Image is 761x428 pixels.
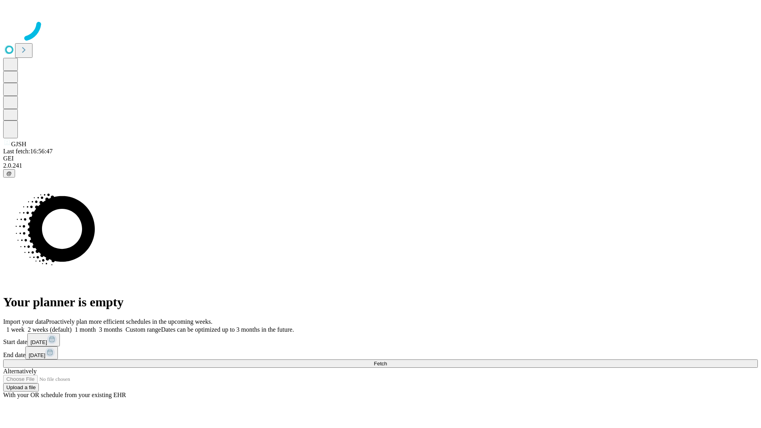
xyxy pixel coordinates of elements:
[3,295,758,310] h1: Your planner is empty
[3,392,126,398] span: With your OR schedule from your existing EHR
[3,169,15,178] button: @
[46,318,212,325] span: Proactively plan more efficient schedules in the upcoming weeks.
[3,148,53,155] span: Last fetch: 16:56:47
[25,346,58,359] button: [DATE]
[126,326,161,333] span: Custom range
[99,326,122,333] span: 3 months
[6,170,12,176] span: @
[374,361,387,367] span: Fetch
[6,326,25,333] span: 1 week
[27,333,60,346] button: [DATE]
[3,346,758,359] div: End date
[3,368,36,374] span: Alternatively
[31,339,47,345] span: [DATE]
[3,162,758,169] div: 2.0.241
[11,141,26,147] span: GJSH
[3,333,758,346] div: Start date
[3,318,46,325] span: Import your data
[161,326,294,333] span: Dates can be optimized up to 3 months in the future.
[3,383,39,392] button: Upload a file
[3,359,758,368] button: Fetch
[29,352,45,358] span: [DATE]
[75,326,96,333] span: 1 month
[28,326,72,333] span: 2 weeks (default)
[3,155,758,162] div: GEI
